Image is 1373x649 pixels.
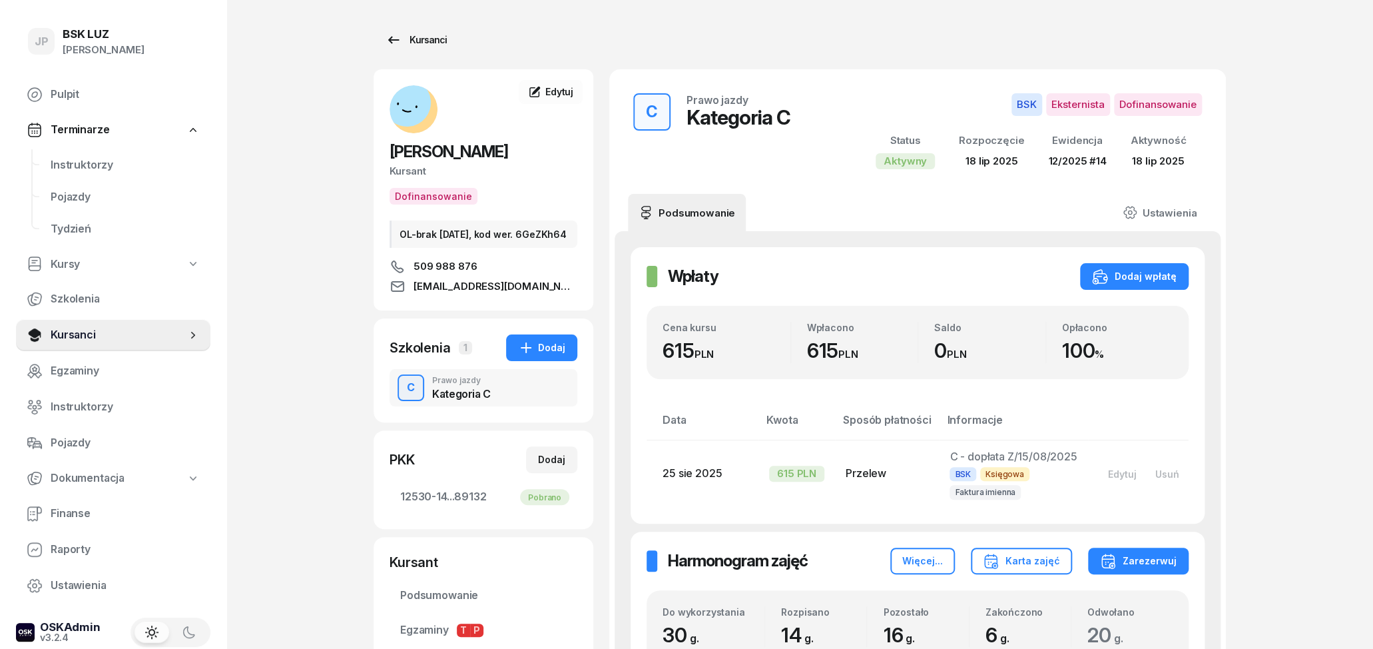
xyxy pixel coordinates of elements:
span: 12530-14...89132 [400,488,567,506]
a: Pojazdy [16,427,210,459]
div: 615 [663,338,790,363]
div: Szkolenia [390,338,451,357]
a: Ustawienia [1112,194,1207,231]
div: C [641,99,663,125]
small: g. [804,632,814,645]
small: g. [1113,632,1123,645]
div: 12/2025 #14 [1048,153,1106,170]
span: C - dopłata Z/15/08/2025 [950,450,1077,463]
small: g. [999,632,1009,645]
div: Aktywny [876,153,935,169]
a: Kursy [16,249,210,280]
span: Kursy [51,256,80,273]
button: CPrawo jazdyKategoria C [390,369,577,406]
small: PLN [947,348,967,360]
span: [PERSON_NAME] [390,142,508,161]
div: Dodaj [518,340,565,356]
a: Podsumowanie [628,194,746,231]
a: Tydzień [40,213,210,245]
span: 509 988 876 [413,259,477,275]
span: Eksternista [1046,93,1110,116]
span: 20 [1087,623,1129,647]
button: BSKEksternistaDofinansowanie [1011,93,1202,116]
a: Pojazdy [40,181,210,213]
div: Dodaj wpłatę [1092,269,1177,285]
span: 6 [985,623,1016,647]
div: Zakończono [985,606,1071,618]
a: EgzaminyTP [390,614,577,646]
div: v3.2.4 [40,633,101,642]
span: Egzaminy [51,362,200,380]
th: Sposób płatności [835,411,939,440]
div: 100 [1062,338,1173,363]
small: g. [906,632,915,645]
button: Edytuj [1099,463,1146,485]
span: Szkolenia [51,291,200,308]
span: Pojazdy [51,189,200,206]
span: Pojazdy [51,434,200,452]
span: 14 [781,623,820,647]
span: Terminarze [51,121,109,139]
div: Kursant [390,163,577,180]
span: Edytuj [545,86,573,97]
a: Szkolenia [16,283,210,315]
button: Zarezerwuj [1088,548,1189,574]
a: Kursanci [374,27,459,53]
a: Kursanci [16,319,210,351]
div: Rozpisano [781,606,866,618]
div: Karta zajęć [983,553,1060,569]
img: logo-xs-dark@2x.png [16,623,35,642]
span: Pulpit [51,86,200,103]
span: Instruktorzy [51,157,200,174]
div: OSKAdmin [40,622,101,633]
div: Kursanci [386,32,447,48]
div: Aktywność [1130,132,1186,149]
div: 0 [934,338,1045,363]
h2: Wpłaty [668,266,718,287]
a: 509 988 876 [390,259,577,275]
div: Edytuj [1108,468,1137,480]
span: [EMAIL_ADDRESS][DOMAIN_NAME] [413,279,577,295]
span: Dokumentacja [51,470,125,487]
span: 30 [663,623,705,647]
div: 615 [807,338,918,363]
div: Do wykorzystania [663,606,764,618]
span: 16 [883,623,921,647]
span: 1 [459,341,472,354]
span: BSK [950,467,976,481]
div: Ewidencja [1048,132,1106,149]
div: Kategoria C [686,105,790,129]
div: PKK [390,450,415,469]
a: Pulpit [16,79,210,111]
div: Rozpoczęcie [959,132,1024,149]
a: Dokumentacja [16,463,210,494]
th: Kwota [758,411,835,440]
small: g. [690,632,699,645]
h2: Harmonogram zajęć [668,550,808,572]
button: Dodaj wpłatę [1080,263,1189,290]
span: T [457,624,470,637]
div: Cena kursu [663,322,790,333]
div: 18 lip 2025 [1130,153,1186,170]
small: PLN [694,348,714,360]
div: Kategoria C [432,388,491,399]
div: Zarezerwuj [1100,553,1177,569]
button: Usuń [1146,463,1189,485]
span: Tydzień [51,221,200,238]
span: JP [35,36,49,47]
span: Finanse [51,505,200,522]
span: BSK [1011,93,1042,116]
button: Dodaj [506,334,577,361]
div: Przelew [846,465,928,482]
div: Kursant [390,553,577,572]
a: Edytuj [519,80,583,104]
a: Podsumowanie [390,580,577,612]
a: Ustawienia [16,570,210,602]
button: C [633,93,671,131]
div: Więcej... [902,553,943,569]
small: % [1095,348,1104,360]
th: Informacje [939,411,1088,440]
span: P [470,624,483,637]
div: Prawo jazdy [686,95,748,105]
div: C [402,376,420,399]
